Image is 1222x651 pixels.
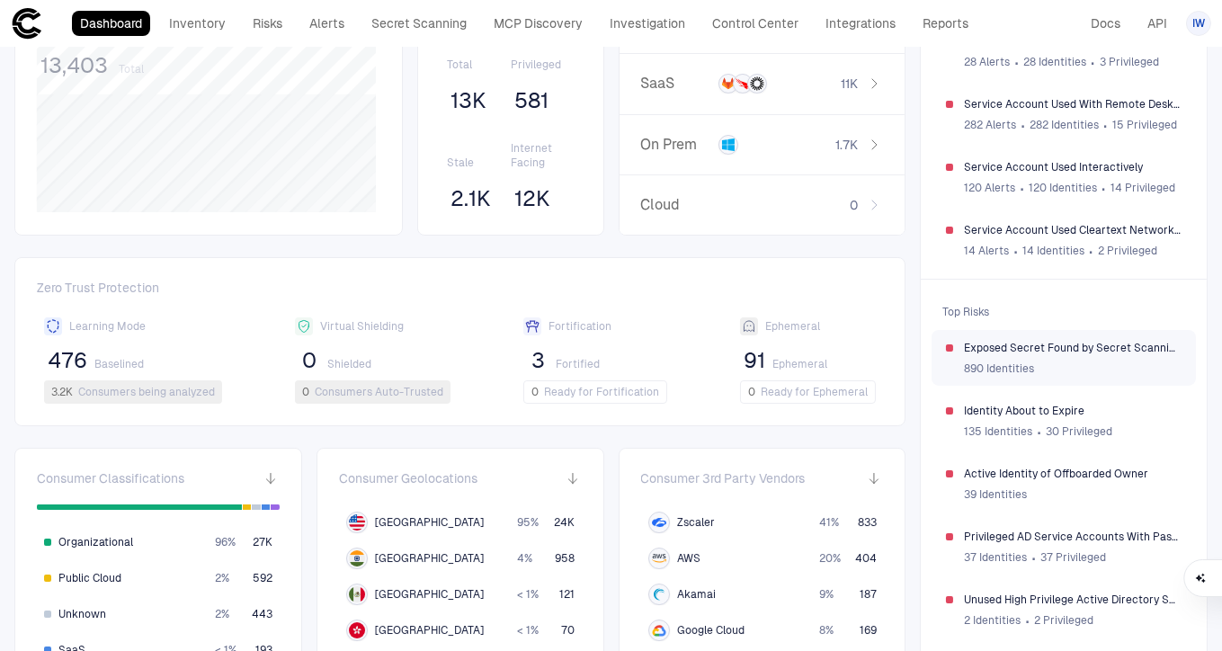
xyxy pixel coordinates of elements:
[447,156,511,170] span: Stale
[765,319,820,334] span: Ephemeral
[349,550,365,566] img: IN
[58,535,133,549] span: Organizational
[447,184,495,213] button: 2.1K
[964,404,1182,418] span: Identity About to Expire
[245,11,290,36] a: Risks
[252,607,272,621] span: 443
[964,361,1034,376] span: 890 Identities
[302,347,317,374] span: 0
[450,87,486,114] span: 13K
[486,11,591,36] a: MCP Discovery
[744,347,765,374] span: 91
[964,97,1182,111] span: Service Account Used With Remote Desktop Protocol
[859,587,876,602] span: 187
[1111,181,1175,195] span: 14 Privileged
[1013,49,1020,76] span: ∙
[58,571,121,585] span: Public Cloud
[857,515,876,530] span: 833
[854,551,876,566] span: 404
[859,623,876,638] span: 169
[58,607,106,621] span: Unknown
[964,160,1182,174] span: Service Account Used Interactively
[1034,613,1093,628] span: 2 Privileged
[349,586,365,602] img: MX
[677,515,715,530] span: Zscaler
[964,55,1010,69] span: 28 Alerts
[841,76,858,92] span: 11K
[641,136,711,154] span: On Prem
[964,593,1182,607] span: Unused High Privilege Active Directory Service Accounts
[964,530,1182,544] span: Privileged AD Service Accounts With Password Age of [DEMOGRAPHIC_DATA]+ Years
[447,58,511,72] span: Total
[964,424,1032,439] span: 135 Identities
[652,515,666,530] div: Zscaler
[1030,118,1099,132] span: 282 Identities
[561,623,575,638] span: 70
[850,197,858,213] span: 0
[641,75,711,93] span: SaaS
[772,357,827,371] span: Ephemeral
[964,550,1027,565] span: 37 Identities
[964,341,1182,355] span: Exposed Secret Found by Secret Scanning
[964,181,1015,195] span: 120 Alerts
[677,551,700,566] span: AWS
[1029,181,1097,195] span: 120 Identities
[704,11,807,36] a: Control Center
[72,11,150,36] a: Dashboard
[1083,11,1128,36] a: Docs
[523,380,667,404] button: 0Ready for Fortification
[1024,607,1030,634] span: ∙
[964,613,1021,628] span: 2 Identities
[544,385,659,399] span: Ready for Fortification
[511,86,552,115] button: 581
[511,58,575,72] span: Privileged
[652,623,666,638] div: Google Cloud
[964,118,1016,132] span: 282 Alerts
[94,357,144,371] span: Baselined
[253,535,272,549] span: 27K
[748,385,755,399] span: 0
[363,11,475,36] a: Secret Scanning
[964,244,1009,258] span: 14 Alerts
[375,551,484,566] span: [GEOGRAPHIC_DATA]
[517,587,539,602] span: < 1 %
[253,571,272,585] span: 592
[549,319,611,334] span: Fortification
[295,346,324,375] button: 0
[327,357,371,371] span: Shielded
[119,62,144,76] span: Total
[1101,174,1107,201] span: ∙
[1020,111,1026,138] span: ∙
[523,346,552,375] button: 3
[375,587,484,602] span: [GEOGRAPHIC_DATA]
[641,470,806,486] span: Consumer 3rd Party Vendors
[740,380,876,404] button: 0Ready for Ephemeral
[1102,111,1109,138] span: ∙
[1186,11,1211,36] button: IW
[819,623,834,638] span: 8 %
[517,551,532,566] span: 4 %
[1030,544,1037,571] span: ∙
[1046,424,1112,439] span: 30 Privileged
[450,185,491,212] span: 2.1K
[964,223,1182,237] span: Service Account Used Cleartext Network Login
[349,514,365,531] img: US
[740,346,769,375] button: 91
[964,467,1182,481] span: Active Identity of Offboarded Owner
[1090,49,1096,76] span: ∙
[1022,244,1084,258] span: 14 Identities
[320,319,404,334] span: Virtual Shielding
[161,11,234,36] a: Inventory
[1192,16,1205,31] span: IW
[375,515,484,530] span: [GEOGRAPHIC_DATA]
[517,515,539,530] span: 95 %
[914,11,977,36] a: Reports
[40,52,108,79] span: 13,403
[677,623,745,638] span: Google Cloud
[511,184,554,213] button: 12K
[215,607,229,621] span: 2 %
[514,185,550,212] span: 12K
[48,347,87,374] span: 476
[652,551,666,566] div: AWS
[44,346,91,375] button: 476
